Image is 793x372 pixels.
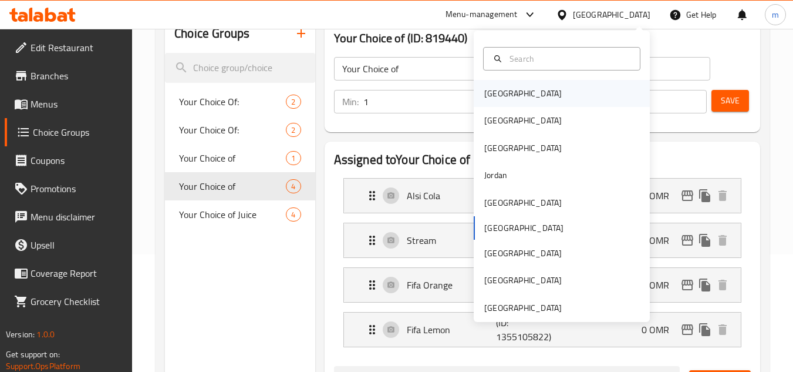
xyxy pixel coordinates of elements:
[772,8,779,21] span: m
[5,287,133,316] a: Grocery Checklist
[286,95,301,109] div: Choices
[165,88,315,116] div: Your Choice Of:2
[31,210,123,224] span: Menu disclaimer
[5,90,133,118] a: Menus
[696,321,714,339] button: duplicate
[714,321,731,339] button: delete
[165,172,315,200] div: Your Choice of4
[5,33,133,62] a: Edit Restaurant
[344,313,741,347] div: Expand
[721,93,740,108] span: Save
[286,125,300,136] span: 2
[484,196,562,209] div: [GEOGRAPHIC_DATA]
[5,62,133,90] a: Branches
[31,41,123,55] span: Edit Restaurant
[31,238,123,252] span: Upsell
[179,123,286,137] span: Your Choice Of:
[179,207,286,222] span: Your Choice of Juice
[33,125,123,139] span: Choice Groups
[484,301,562,314] div: [GEOGRAPHIC_DATA]
[696,232,714,249] button: duplicate
[286,179,301,193] div: Choices
[5,146,133,175] a: Coupons
[179,95,286,109] span: Your Choice Of:
[679,232,696,249] button: edit
[334,151,751,169] h2: Assigned to Your Choice of
[642,189,679,203] p: 0 OMR
[31,182,123,196] span: Promotions
[31,97,123,111] span: Menus
[344,268,741,302] div: Expand
[165,200,315,229] div: Your Choice of Juice4
[6,327,35,342] span: Version:
[31,294,123,309] span: Grocery Checklist
[286,207,301,222] div: Choices
[484,274,562,287] div: [GEOGRAPHIC_DATA]
[711,90,749,112] button: Save
[484,114,562,127] div: [GEOGRAPHIC_DATA]
[31,266,123,280] span: Coverage Report
[484,142,562,155] div: [GEOGRAPHIC_DATA]
[714,276,731,294] button: delete
[407,323,497,337] p: Fifa Lemon
[573,8,650,21] div: [GEOGRAPHIC_DATA]
[679,276,696,294] button: edit
[286,96,300,108] span: 2
[286,151,301,165] div: Choices
[505,52,633,65] input: Search
[696,187,714,205] button: duplicate
[5,203,133,231] a: Menu disclaimer
[407,233,497,247] p: Stream
[286,153,300,164] span: 1
[679,187,696,205] button: edit
[407,278,497,292] p: Fifa Orange
[286,209,300,220] span: 4
[679,321,696,339] button: edit
[334,307,751,352] li: Expand
[286,181,300,192] span: 4
[446,8,518,22] div: Menu-management
[407,189,497,203] p: Alsi Cola
[334,29,751,48] h3: Your Choice of (ID: 819440)
[31,153,123,167] span: Coupons
[484,169,507,182] div: Jordan
[696,276,714,294] button: duplicate
[5,118,133,146] a: Choice Groups
[484,87,562,100] div: [GEOGRAPHIC_DATA]
[484,247,562,260] div: [GEOGRAPHIC_DATA]
[5,259,133,287] a: Coverage Report
[165,116,315,144] div: Your Choice Of:2
[342,95,359,109] p: Min:
[334,263,751,307] li: Expand
[714,232,731,249] button: delete
[174,25,249,42] h2: Choice Groups
[5,175,133,203] a: Promotions
[714,187,731,205] button: delete
[642,278,679,292] p: 0 OMR
[165,53,315,83] input: search
[334,173,751,218] li: Expand
[36,327,55,342] span: 1.0.0
[165,144,315,172] div: Your Choice of1
[5,231,133,259] a: Upsell
[496,316,556,344] p: (ID: 1355105822)
[179,151,286,165] span: Your Choice of
[6,347,60,362] span: Get support on:
[286,123,301,137] div: Choices
[642,233,679,247] p: 0 OMR
[642,323,679,337] p: 0 OMR
[31,69,123,83] span: Branches
[179,179,286,193] span: Your Choice of
[344,179,741,213] div: Expand
[344,223,741,257] div: Expand
[334,218,751,263] li: Expand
